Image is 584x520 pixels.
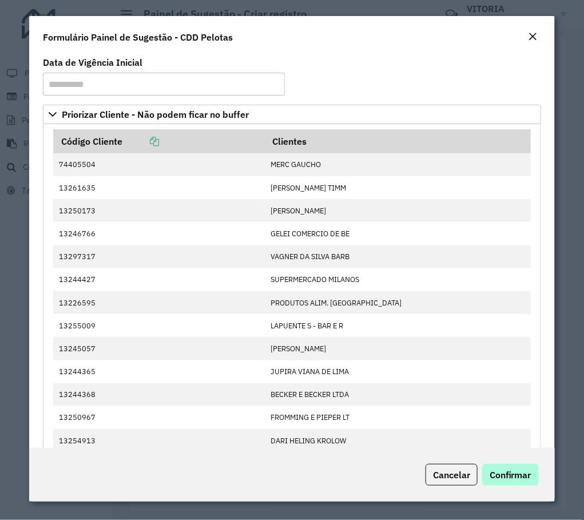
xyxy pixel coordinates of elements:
[53,383,265,406] td: 13244368
[43,55,142,69] label: Data de Vigência Inicial
[43,105,541,124] a: Priorizar Cliente - Não podem ficar no buffer
[53,314,265,337] td: 13255009
[265,222,531,245] td: GELEI COMERCIO DE BE
[265,153,531,176] td: MERC GAUCHO
[265,314,531,337] td: LAPUENTE S - BAR E R
[529,32,538,41] em: Fechar
[53,129,265,153] th: Código Cliente
[53,176,265,199] td: 13261635
[53,406,265,429] td: 13250967
[53,222,265,245] td: 13246766
[53,360,265,383] td: 13244365
[265,337,531,360] td: [PERSON_NAME]
[53,429,265,452] td: 13254913
[265,129,531,153] th: Clientes
[122,136,159,147] a: Copiar
[265,176,531,199] td: [PERSON_NAME] TIMM
[53,268,265,291] td: 13244427
[426,464,478,486] button: Cancelar
[490,469,531,481] span: Confirmar
[265,360,531,383] td: JUPIRA VIANA DE LIMA
[265,268,531,291] td: SUPERMERCADO MILANOS
[265,291,531,314] td: PRODUTOS ALIM. [GEOGRAPHIC_DATA]
[265,245,531,268] td: VAGNER DA SILVA BARB
[525,30,541,45] button: Close
[265,406,531,429] td: FROMMING E PIEPER LT
[265,429,531,452] td: DARI HELING KROLOW
[53,245,265,268] td: 13297317
[482,464,539,486] button: Confirmar
[265,383,531,406] td: BECKER E BECKER LTDA
[53,337,265,360] td: 13245057
[433,469,470,481] span: Cancelar
[53,153,265,176] td: 74405504
[265,199,531,222] td: [PERSON_NAME]
[62,110,249,119] span: Priorizar Cliente - Não podem ficar no buffer
[53,291,265,314] td: 13226595
[53,199,265,222] td: 13250173
[43,30,233,44] h4: Formulário Painel de Sugestão - CDD Pelotas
